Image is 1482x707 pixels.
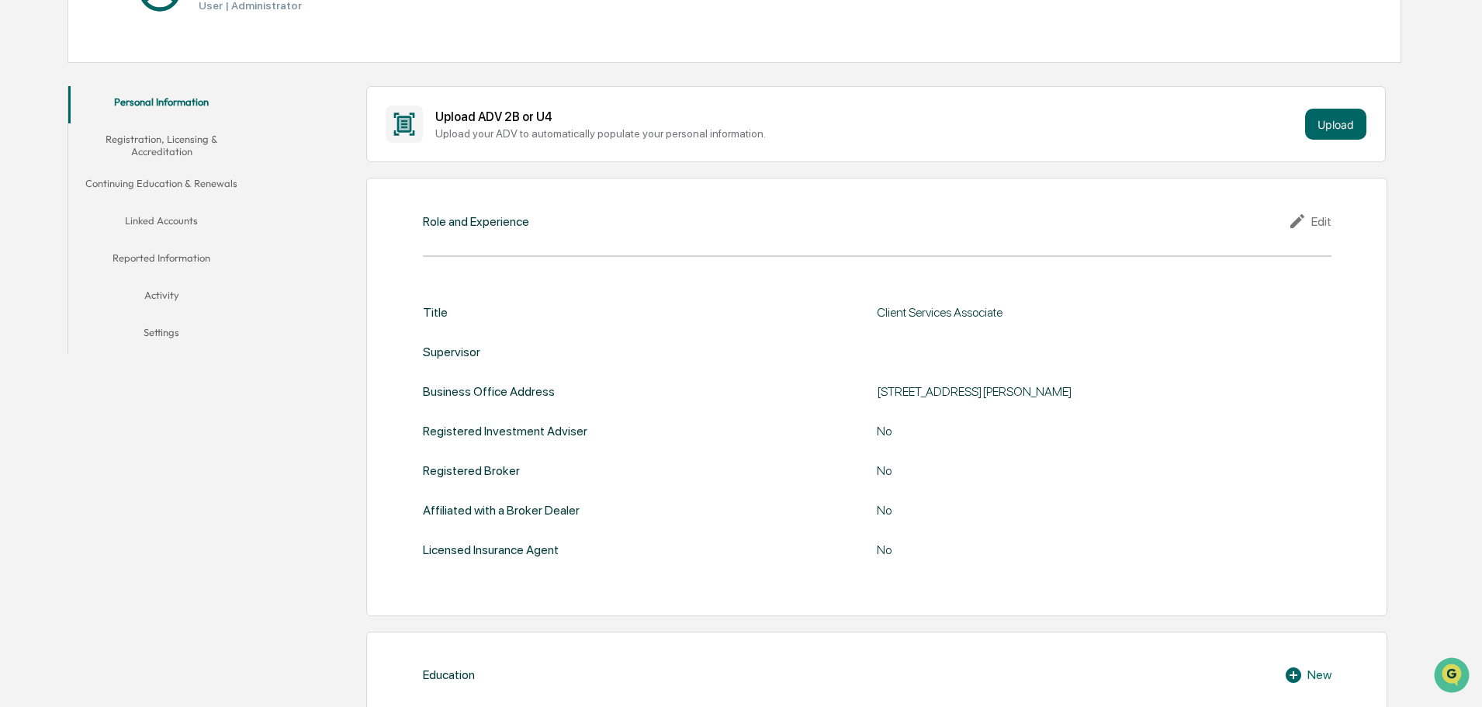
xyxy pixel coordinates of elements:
[68,242,255,279] button: Reported Information
[1288,212,1331,230] div: Edit
[154,263,188,275] span: Pylon
[53,119,255,134] div: Start new chat
[877,384,1265,399] div: [STREET_ADDRESS][PERSON_NAME]
[877,542,1265,557] div: No
[423,424,587,438] div: Registered Investment Adviser
[68,86,255,354] div: secondary tabs example
[9,219,104,247] a: 🔎Data Lookup
[16,33,282,57] p: How can we help?
[1432,656,1474,698] iframe: Open customer support
[53,134,196,147] div: We're available if you need us!
[877,503,1265,518] div: No
[9,189,106,217] a: 🖐️Preclearance
[877,424,1265,438] div: No
[68,168,255,205] button: Continuing Education & Renewals
[423,542,559,557] div: Licensed Insurance Agent
[1284,666,1331,684] div: New
[31,196,100,211] span: Preclearance
[423,667,475,682] div: Education
[1305,109,1366,140] button: Upload
[16,119,43,147] img: 1746055101610-c473b297-6a78-478c-a979-82029cc54cd1
[877,463,1265,478] div: No
[31,225,98,241] span: Data Lookup
[109,262,188,275] a: Powered byPylon
[16,227,28,239] div: 🔎
[423,384,555,399] div: Business Office Address
[68,86,255,123] button: Personal Information
[435,109,1299,124] div: Upload ADV 2B or U4
[68,279,255,317] button: Activity
[68,123,255,168] button: Registration, Licensing & Accreditation
[113,197,125,210] div: 🗄️
[264,123,282,142] button: Start new chat
[423,345,480,359] div: Supervisor
[423,214,529,229] div: Role and Experience
[435,127,1299,140] div: Upload your ADV to automatically populate your personal information.
[16,197,28,210] div: 🖐️
[423,503,580,518] div: Affiliated with a Broker Dealer
[106,189,199,217] a: 🗄️Attestations
[128,196,192,211] span: Attestations
[68,317,255,354] button: Settings
[68,205,255,242] button: Linked Accounts
[423,305,448,320] div: Title
[423,463,520,478] div: Registered Broker
[877,305,1265,320] div: Client Services Associate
